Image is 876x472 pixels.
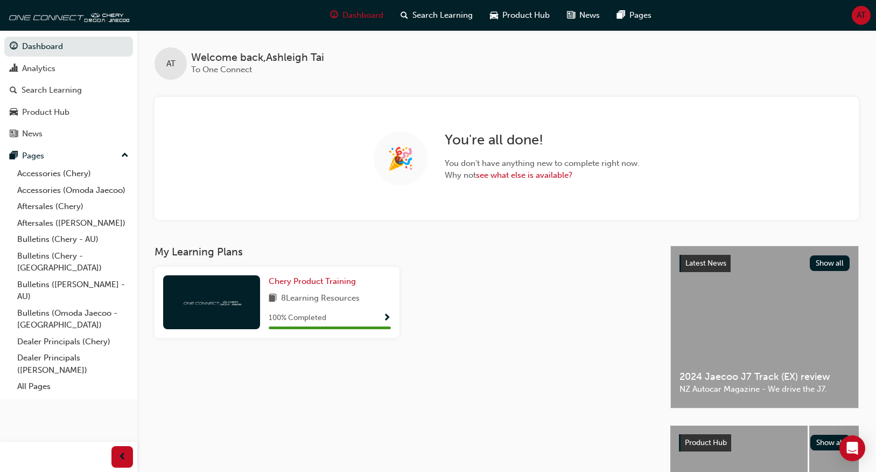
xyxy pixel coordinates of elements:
[13,276,133,305] a: Bulletins ([PERSON_NAME] - AU)
[445,157,640,170] span: You don ' t have anything new to complete right now.
[121,149,129,163] span: up-icon
[685,259,726,268] span: Latest News
[13,350,133,378] a: Dealer Principals ([PERSON_NAME])
[330,9,338,22] span: guage-icon
[269,276,356,286] span: Chery Product Training
[857,9,866,22] span: AT
[490,9,498,22] span: car-icon
[387,152,414,165] span: 🎉
[10,151,18,161] span: pages-icon
[810,255,850,271] button: Show all
[10,64,18,74] span: chart-icon
[608,4,660,26] a: pages-iconPages
[401,9,408,22] span: search-icon
[629,9,651,22] span: Pages
[22,128,43,140] div: News
[392,4,481,26] a: search-iconSearch Learning
[4,37,133,57] a: Dashboard
[13,378,133,395] a: All Pages
[269,292,277,306] span: book-icon
[4,102,133,122] a: Product Hub
[182,297,241,307] img: oneconnect
[22,106,69,119] div: Product Hub
[810,435,851,450] button: Show all
[445,169,640,182] span: Why not
[10,86,17,95] span: search-icon
[22,63,55,75] div: Analytics
[269,275,360,288] a: Chery Product Training
[4,146,133,166] button: Pages
[617,9,625,22] span: pages-icon
[5,4,129,26] img: oneconnect
[4,80,133,100] a: Search Learning
[13,198,133,215] a: Aftersales (Chery)
[679,255,850,272] a: Latest NewsShow all
[558,4,608,26] a: news-iconNews
[321,4,392,26] a: guage-iconDashboard
[191,52,324,64] span: Welcome back , Ashleigh Tai
[4,124,133,144] a: News
[4,59,133,79] a: Analytics
[679,434,850,452] a: Product HubShow all
[412,9,473,22] span: Search Learning
[445,131,640,149] h2: You ' re all done!
[476,170,572,180] a: see what else is available?
[155,246,653,258] h3: My Learning Plans
[4,34,133,146] button: DashboardAnalyticsSearch LearningProduct HubNews
[13,248,133,276] a: Bulletins (Chery - [GEOGRAPHIC_DATA])
[22,150,44,162] div: Pages
[13,165,133,182] a: Accessories (Chery)
[342,9,383,22] span: Dashboard
[10,42,18,52] span: guage-icon
[679,371,850,383] span: 2024 Jaecoo J7 Track (EX) review
[13,182,133,199] a: Accessories (Omoda Jaecoo)
[839,435,865,461] div: Open Intercom Messenger
[166,58,176,70] span: AT
[383,314,391,323] span: Show Progress
[13,305,133,334] a: Bulletins (Omoda Jaecoo - [GEOGRAPHIC_DATA])
[13,231,133,248] a: Bulletins (Chery - AU)
[567,9,575,22] span: news-icon
[22,84,82,96] div: Search Learning
[281,292,360,306] span: 8 Learning Resources
[481,4,558,26] a: car-iconProduct Hub
[10,108,18,117] span: car-icon
[118,450,127,464] span: prev-icon
[13,334,133,350] a: Dealer Principals (Chery)
[383,311,391,325] button: Show Progress
[502,9,550,22] span: Product Hub
[852,6,871,25] button: AT
[685,438,727,447] span: Product Hub
[269,312,326,324] span: 100 % Completed
[679,383,850,395] span: NZ Autocar Magazine - We drive the J7.
[13,215,133,232] a: Aftersales ([PERSON_NAME])
[10,129,18,139] span: news-icon
[579,9,600,22] span: News
[191,65,252,74] span: To One Connect
[670,246,859,408] a: Latest NewsShow all2024 Jaecoo J7 Track (EX) reviewNZ Autocar Magazine - We drive the J7.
